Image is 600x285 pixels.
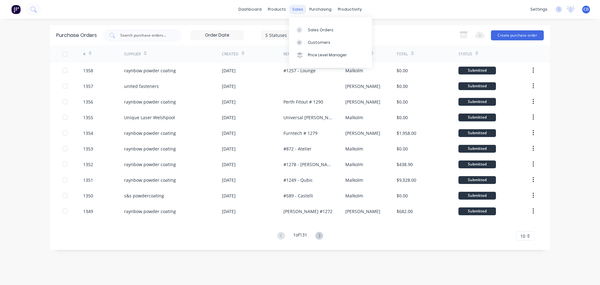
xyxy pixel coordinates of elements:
[265,5,289,14] div: products
[397,114,408,121] div: $0.00
[222,192,236,199] div: [DATE]
[306,5,335,14] div: purchasing
[345,99,380,105] div: [PERSON_NAME]
[458,145,496,153] div: Submitted
[56,32,97,39] div: Purchase Orders
[308,40,330,45] div: Customers
[124,83,159,89] div: united fasteners
[124,51,141,57] div: Supplier
[83,51,86,57] div: #
[222,145,236,152] div: [DATE]
[308,52,347,58] div: Price Level Manager
[458,51,472,57] div: Status
[491,30,544,40] button: Create purchase order
[345,130,380,136] div: [PERSON_NAME]
[83,208,93,215] div: 1349
[283,130,317,136] div: Furntech # 1279
[397,67,408,74] div: $0.00
[308,27,333,33] div: Sales Orders
[345,177,363,183] div: Malkolm
[222,51,238,57] div: Created
[124,161,176,168] div: raynbow powder coating
[458,98,496,106] div: Submitted
[83,161,93,168] div: 1352
[222,130,236,136] div: [DATE]
[283,177,313,183] div: #1249 - Qubic
[345,145,363,152] div: Malkolm
[222,177,236,183] div: [DATE]
[283,145,312,152] div: #872 - Atelier
[124,67,176,74] div: raynbow powder coating
[124,145,176,152] div: raynbow powder coating
[83,99,93,105] div: 1356
[458,160,496,168] div: Submitted
[397,192,408,199] div: $0.00
[124,99,176,105] div: raynbow powder coating
[283,114,332,121] div: Universal [PERSON_NAME]-[US_STATE] Liquor-Frontline
[283,192,313,199] div: #589 - Castelli
[583,7,589,12] span: CD
[345,67,363,74] div: Malkolm
[345,83,380,89] div: [PERSON_NAME]
[124,192,164,199] div: s&s powdercoating
[345,161,363,168] div: Malkolm
[283,99,323,105] div: Perth Fitout # 1290
[83,177,93,183] div: 1351
[458,67,496,74] div: Submitted
[83,67,93,74] div: 1358
[289,36,372,49] a: Customers
[293,232,307,241] div: 1 of 131
[397,99,408,105] div: $0.00
[222,67,236,74] div: [DATE]
[83,83,93,89] div: 1357
[397,177,416,183] div: $9,328.00
[222,83,236,89] div: [DATE]
[222,99,236,105] div: [DATE]
[458,207,496,215] div: Submitted
[397,161,413,168] div: $438.90
[124,177,176,183] div: raynbow powder coating
[124,114,175,121] div: Unique Laser Welshpool
[397,130,416,136] div: $1,958.00
[83,145,93,152] div: 1353
[222,161,236,168] div: [DATE]
[289,49,372,61] a: Price Level Manager
[397,51,408,57] div: Total
[222,114,236,121] div: [DATE]
[458,176,496,184] div: Submitted
[458,82,496,90] div: Submitted
[458,129,496,137] div: Submitted
[345,208,380,215] div: [PERSON_NAME]
[397,208,413,215] div: $682.00
[289,23,372,36] a: Sales Orders
[222,208,236,215] div: [DATE]
[458,114,496,121] div: Submitted
[83,192,93,199] div: 1350
[397,83,408,89] div: $0.00
[83,130,93,136] div: 1354
[283,67,316,74] div: #1257 - Lounge
[289,5,306,14] div: sales
[235,5,265,14] a: dashboard
[283,161,332,168] div: #1278 - [PERSON_NAME].
[520,233,525,239] span: 10
[345,192,363,199] div: Malkolm
[191,31,243,40] input: Order Date
[335,5,365,14] div: productivity
[124,130,176,136] div: raynbow powder coating
[265,32,310,38] div: 5 Statuses
[11,5,21,14] img: Factory
[345,114,363,121] div: Malkolm
[120,32,172,38] input: Search purchase orders...
[397,145,408,152] div: $0.00
[527,5,551,14] div: settings
[458,192,496,200] div: Submitted
[283,208,332,215] div: [PERSON_NAME] #1272
[124,208,176,215] div: raynbow powder coating
[283,51,304,57] div: Reference
[83,114,93,121] div: 1355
